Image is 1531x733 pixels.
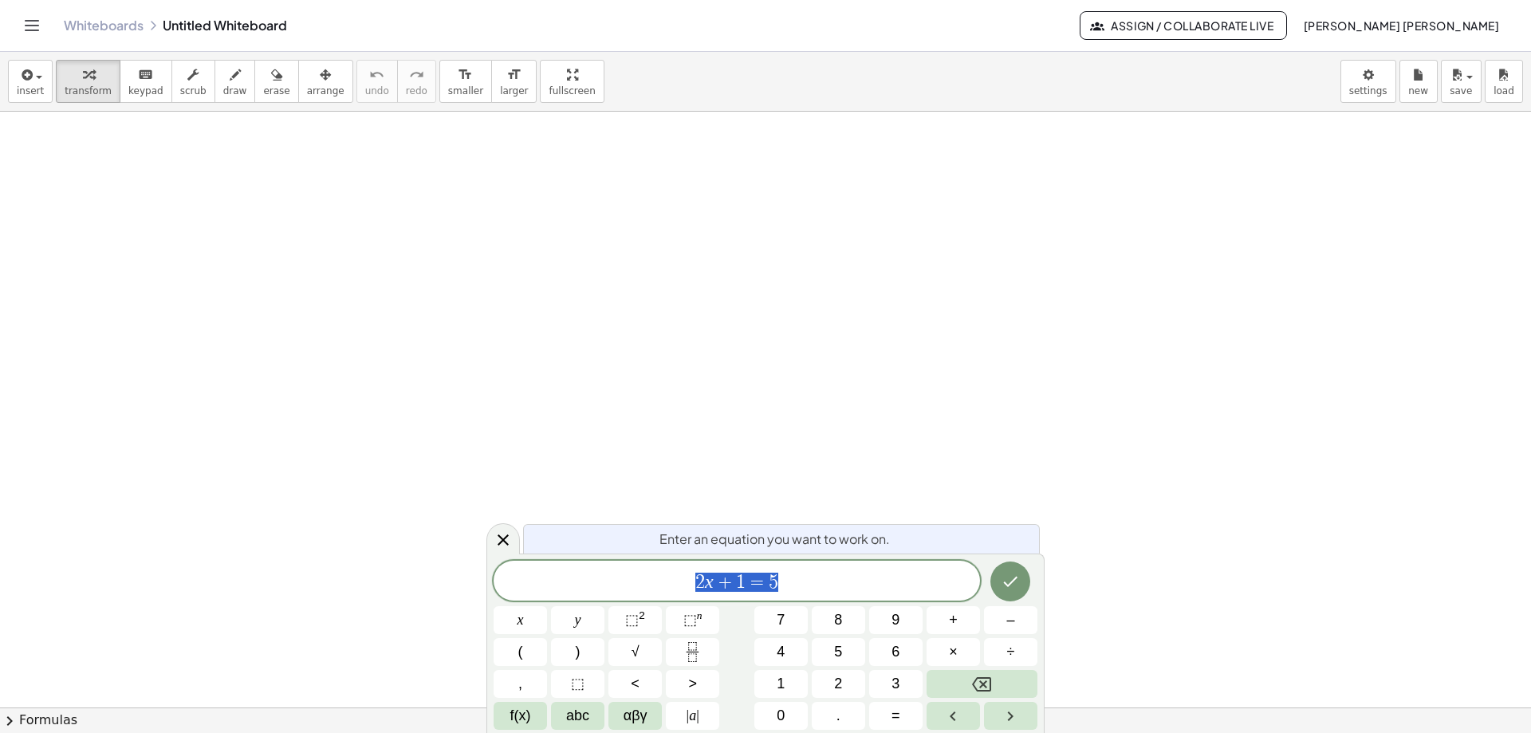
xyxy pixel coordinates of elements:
[1093,18,1274,33] span: Assign / Collaborate Live
[356,60,398,103] button: undoundo
[1485,60,1523,103] button: load
[688,673,697,695] span: >
[624,705,647,727] span: αβγ
[1340,60,1396,103] button: settings
[506,65,521,85] i: format_size
[891,673,899,695] span: 3
[834,609,842,631] span: 8
[869,638,923,666] button: 6
[666,702,719,730] button: Absolute value
[869,670,923,698] button: 3
[494,670,547,698] button: ,
[551,606,604,634] button: y
[777,673,785,695] span: 1
[1408,85,1428,97] span: new
[754,670,808,698] button: 1
[1450,85,1472,97] span: save
[494,606,547,634] button: x
[1006,609,1014,631] span: –
[836,705,840,727] span: .
[683,612,697,628] span: ⬚
[697,609,703,621] sup: n
[549,85,595,97] span: fullscreen
[369,65,384,85] i: undo
[214,60,256,103] button: draw
[576,641,581,663] span: )
[639,609,645,621] sup: 2
[769,573,778,592] span: 5
[927,606,980,634] button: Plus
[984,638,1037,666] button: Divide
[632,641,640,663] span: √
[128,85,163,97] span: keypad
[812,638,865,666] button: 5
[397,60,436,103] button: redoredo
[254,60,298,103] button: erase
[666,670,719,698] button: Greater than
[448,85,483,97] span: smaller
[571,673,584,695] span: ⬚
[551,702,604,730] button: Alphabet
[223,85,247,97] span: draw
[666,638,719,666] button: Fraction
[927,670,1037,698] button: Backspace
[990,562,1030,601] button: Done
[171,60,215,103] button: scrub
[777,641,785,663] span: 4
[984,702,1037,730] button: Right arrow
[1080,11,1288,40] button: Assign / Collaborate Live
[494,702,547,730] button: Functions
[518,641,523,663] span: (
[120,60,172,103] button: keyboardkeypad
[551,638,604,666] button: )
[927,638,980,666] button: Times
[927,702,980,730] button: Left arrow
[608,702,662,730] button: Greek alphabet
[510,705,531,727] span: f(x)
[608,606,662,634] button: Squared
[365,85,389,97] span: undo
[834,673,842,695] span: 2
[19,13,45,38] button: Toggle navigation
[608,638,662,666] button: Square root
[777,609,785,631] span: 7
[551,670,604,698] button: Placeholder
[631,673,640,695] span: <
[834,641,842,663] span: 5
[17,85,44,97] span: insert
[1494,85,1514,97] span: load
[566,705,589,727] span: abc
[1399,60,1438,103] button: new
[984,606,1037,634] button: Minus
[696,707,699,723] span: |
[695,573,705,592] span: 2
[891,705,900,727] span: =
[746,573,769,592] span: =
[705,571,714,592] var: x
[1303,18,1499,33] span: [PERSON_NAME] [PERSON_NAME]
[406,85,427,97] span: redo
[949,641,958,663] span: ×
[138,65,153,85] i: keyboard
[180,85,207,97] span: scrub
[812,702,865,730] button: .
[687,707,690,723] span: |
[869,606,923,634] button: 9
[1441,60,1482,103] button: save
[1290,11,1512,40] button: [PERSON_NAME] [PERSON_NAME]
[8,60,53,103] button: insert
[949,609,958,631] span: +
[812,670,865,698] button: 2
[307,85,344,97] span: arrange
[65,85,112,97] span: transform
[659,530,890,549] span: Enter an equation you want to work on.
[298,60,353,103] button: arrange
[608,670,662,698] button: Less than
[754,606,808,634] button: 7
[409,65,424,85] i: redo
[518,673,522,695] span: ,
[439,60,492,103] button: format_sizesmaller
[494,638,547,666] button: (
[518,609,524,631] span: x
[666,606,719,634] button: Superscript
